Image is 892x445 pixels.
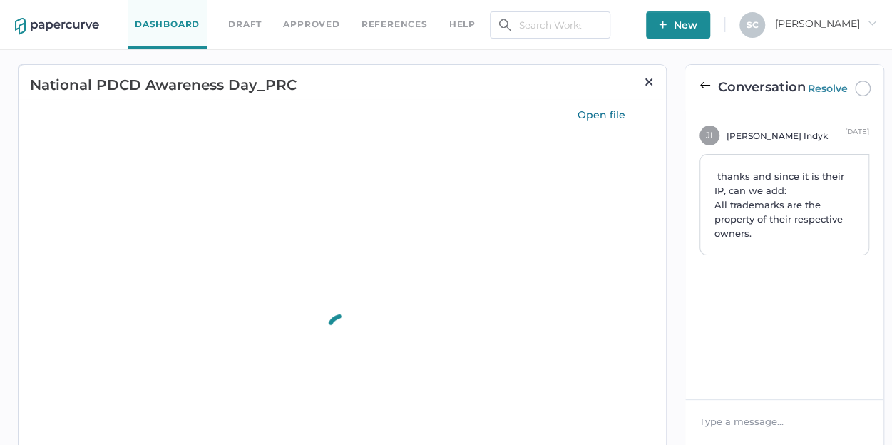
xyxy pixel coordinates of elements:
img: icn-comment-not-resolved.7e303350.svg [855,81,871,96]
img: plus-white.e19ec114.svg [659,21,667,29]
a: Resolve [808,81,848,96]
a: Open file [577,108,648,122]
div: help [449,16,476,32]
a: Draft [228,16,262,32]
input: Search Workspace [490,11,610,39]
img: close-black.4e89dfbd.svg [643,76,655,88]
img: papercurve-logo-colour.7244d18c.svg [15,18,99,35]
img: search.bf03fe8b.svg [499,19,511,31]
span: thanks and since it is their IP, can we add: All trademarks are the property of their respective ... [714,170,847,239]
button: New [646,11,710,39]
span: J I [706,130,713,140]
span: Conversation [718,79,806,95]
h1: National PDCD Awareness Day_PRC [30,74,580,96]
i: arrow_right [867,18,877,28]
span: [PERSON_NAME] [775,17,877,30]
div: [DATE] [845,126,869,138]
a: Approved [283,16,339,32]
span: S C [747,19,759,30]
span: [PERSON_NAME] Indyk [727,131,828,141]
span: New [659,11,697,39]
a: References [362,16,428,32]
div: animation [313,297,371,362]
img: left-arrow-black.4ce05dac.svg [699,80,711,91]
